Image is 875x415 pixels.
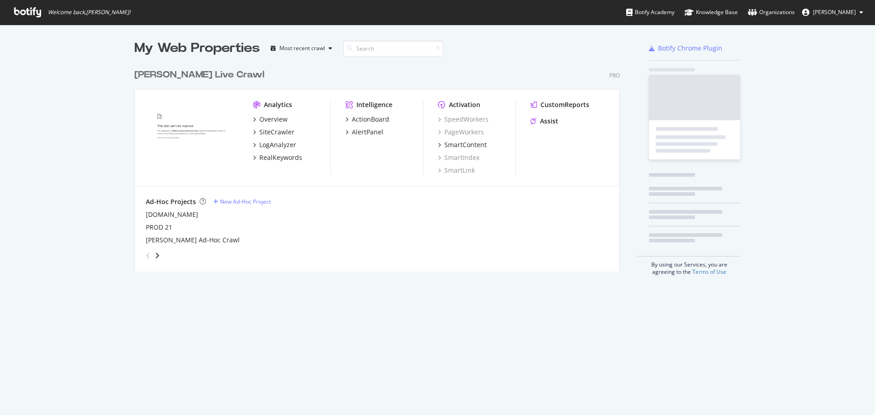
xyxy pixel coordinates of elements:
button: Most recent crawl [267,41,336,56]
span: Welcome back, [PERSON_NAME] ! [48,9,130,16]
a: CustomReports [530,100,589,109]
a: RealKeywords [253,153,302,162]
div: [PERSON_NAME] Live Crawl [134,68,264,82]
div: LogAnalyzer [259,140,296,149]
a: ActionBoard [345,115,389,124]
div: By using our Services, you are agreeing to the [638,256,741,276]
a: Assist [530,117,558,126]
div: Activation [449,100,480,109]
div: CustomReports [540,100,589,109]
a: SmartLink [438,166,475,175]
a: New Ad-Hoc Project [213,198,271,205]
div: Overview [259,115,288,124]
div: Knowledge Base [685,8,738,17]
div: Botify Academy [626,8,674,17]
div: AlertPanel [352,128,383,137]
a: AlertPanel [345,128,383,137]
a: Botify Chrome Plugin [649,44,722,53]
div: Assist [540,117,558,126]
div: SmartContent [444,140,487,149]
div: New Ad-Hoc Project [220,198,271,205]
div: RealKeywords [259,153,302,162]
a: [DOMAIN_NAME] [146,210,198,219]
a: PageWorkers [438,128,484,137]
a: [PERSON_NAME] Live Crawl [134,68,268,82]
a: PROD 21 [146,223,172,232]
span: Naomi Stark [813,8,856,16]
a: [PERSON_NAME] Ad-Hoc Crawl [146,236,240,245]
a: Overview [253,115,288,124]
div: SiteCrawler [259,128,294,137]
div: Most recent crawl [279,46,325,51]
div: Intelligence [356,100,392,109]
a: LogAnalyzer [253,140,296,149]
div: grid [134,57,627,272]
a: SmartContent [438,140,487,149]
div: Ad-Hoc Projects [146,197,196,206]
div: ActionBoard [352,115,389,124]
div: Pro [609,72,620,79]
div: Analytics [264,100,292,109]
a: SmartIndex [438,153,479,162]
div: Botify Chrome Plugin [658,44,722,53]
div: My Web Properties [134,39,260,57]
a: SpeedWorkers [438,115,489,124]
button: [PERSON_NAME] [795,5,870,20]
img: edmunds.com [146,100,238,174]
input: Search [343,41,443,56]
a: SiteCrawler [253,128,294,137]
div: angle-right [154,251,160,260]
a: Terms of Use [692,268,726,276]
div: Organizations [748,8,795,17]
div: angle-left [142,248,154,263]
